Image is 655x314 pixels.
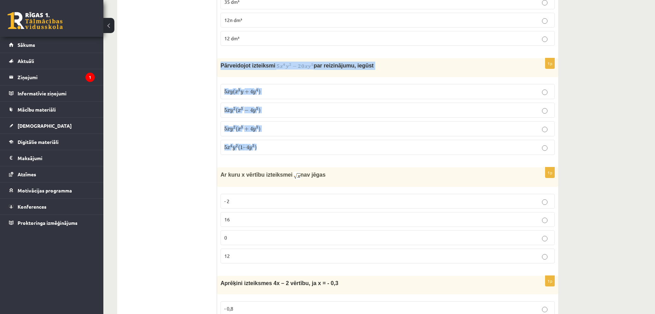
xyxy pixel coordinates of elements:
span: ) [258,126,260,132]
span: par reizinājumu, iegūst [314,63,373,69]
span: y [230,91,233,95]
a: Motivācijas programma [9,182,95,198]
span: y [249,146,252,150]
input: - 2 [542,199,547,205]
span: − [244,108,249,113]
span: Aktuāli [18,58,34,64]
span: 1 [240,145,243,149]
span: Motivācijas programma [18,187,72,193]
span: y [253,128,256,132]
span: Pārveidojot izteiksmi [221,63,275,69]
span: Aprēķini izteiksmes 4x – 2 vērtību, ja x = - 0,3 [221,280,338,286]
a: Atzīmes [9,166,95,182]
span: Sākums [18,42,35,48]
span: x [238,128,241,131]
span: Digitālie materiāli [18,139,59,145]
p: 1p [545,167,555,178]
span: 2 [233,126,235,129]
span: 4 [256,89,258,92]
span: y [230,128,233,132]
span: ( [236,126,238,132]
p: 1p [545,275,555,286]
span: ( [233,89,235,95]
span: ( [236,107,238,114]
span: 4 [250,108,253,112]
legend: Ziņojumi [18,69,95,85]
span: y [240,91,243,95]
a: Maksājumi [9,150,95,166]
span: ) [258,89,260,95]
span: 5 [224,90,227,94]
span: x [238,109,241,112]
span: ) [258,107,260,114]
span: 5 [224,108,227,112]
span: 12π dm³ [224,17,242,23]
i: 1 [85,73,95,82]
span: x [235,91,238,94]
span: 2 [233,107,235,111]
input: 12 dm³ [542,36,547,42]
input: - 0,8 [542,307,547,312]
span: nav jēgas [300,172,326,178]
span: y [253,109,256,113]
span: - 2 [224,198,229,204]
span: 3 [241,126,243,129]
a: Aktuāli [9,53,95,69]
span: 5 [224,145,227,149]
input: 0 [542,236,547,241]
span: 4 [246,145,249,149]
legend: Informatīvie ziņojumi [18,85,95,101]
span: Ar kuru x vērtību izteiksmei [221,172,293,178]
span: [DEMOGRAPHIC_DATA] [18,123,72,129]
span: 3 [256,126,258,129]
span: 3 [252,145,254,148]
span: ( [238,145,240,151]
span: - 0,8 [224,305,233,312]
span: Mācību materiāli [18,106,56,113]
span: x [227,146,230,149]
span: 5 [224,127,227,131]
a: Konferences [9,199,95,214]
p: 1p [545,58,555,69]
span: x [227,91,230,94]
input: 12π dm³ [542,18,547,24]
span: 4 [230,145,232,148]
a: Sākums [9,37,95,53]
span: 4 [250,127,253,131]
a: Ziņojumi1 [9,69,95,85]
span: Konferences [18,203,47,210]
span: + [245,90,249,94]
span: y [233,146,235,150]
span: – [243,147,246,149]
span: 3 [256,107,258,111]
span: 3 [238,89,240,92]
a: [DEMOGRAPHIC_DATA] [9,118,95,134]
span: y [253,91,256,95]
a: Informatīvie ziņojumi [9,85,95,101]
img: wc6feaBOJghJ79lKoNaE2mnXOpK8wWfTZ0xBWBaNIv2lNzHlXeWNXTILxXNc+XuvNvv6FPFoDmCNyRvGAAAAAASUVORK5CYII= [294,172,300,179]
input: 12 [542,254,547,260]
span: 12 [224,253,230,259]
span: x [227,109,230,112]
span: 16 [224,216,230,222]
span: 12 dm³ [224,35,239,41]
a: Mācību materiāli [9,102,95,117]
span: y [230,109,233,113]
a: Digitālie materiāli [9,134,95,150]
span: 3 [241,107,243,111]
span: ) [255,145,257,151]
span: 0 [224,234,227,241]
span: 2 [236,145,238,148]
span: + [244,127,249,131]
span: Atzīmes [18,171,36,177]
input: 16 [542,218,547,223]
a: Proktoringa izmēģinājums [9,215,95,231]
a: Rīgas 1. Tālmācības vidusskola [8,12,63,29]
span: Proktoringa izmēģinājums [18,220,78,226]
legend: Maksājumi [18,150,95,166]
span: x [227,128,230,131]
span: 4 [250,90,253,94]
img: v8BRkJkB6lUqkgAAAAASUVORK5CYII= [276,62,314,70]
